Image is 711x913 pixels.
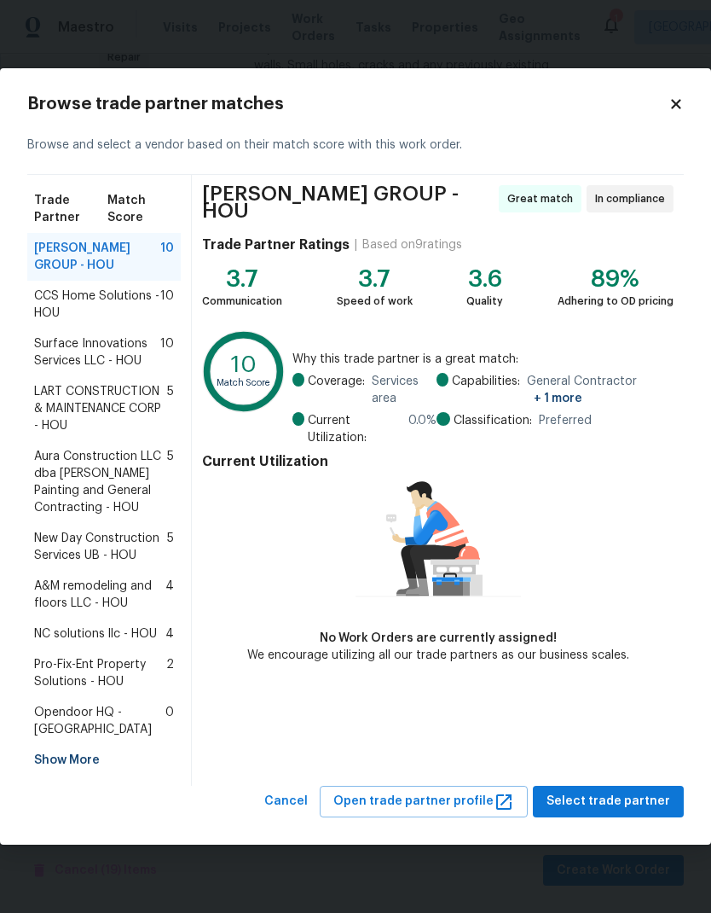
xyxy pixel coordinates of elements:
[202,293,282,310] div: Communication
[160,288,174,322] span: 10
[533,786,684,817] button: Select trade partner
[466,293,503,310] div: Quality
[408,412,436,446] span: 0.0 %
[34,578,165,612] span: A&M remodeling and floors LLC - HOU
[202,270,282,288] div: 3.7
[539,412,592,429] span: Preferred
[167,383,174,434] span: 5
[247,630,629,647] div: No Work Orders are currently assigned!
[167,448,174,516] span: 5
[34,448,167,516] span: Aura Construction LLC dba [PERSON_NAME] Painting and General Contracting - HOU
[27,745,181,776] div: Show More
[167,530,174,564] span: 5
[333,791,514,812] span: Open trade partner profile
[350,236,362,253] div: |
[34,383,167,434] span: LART CONSTRUCTION & MAINTENANCE CORP - HOU
[454,412,532,429] span: Classification:
[34,530,167,564] span: New Day Construction Services UB - HOU
[202,453,673,470] h4: Current Utilization
[34,192,107,226] span: Trade Partner
[362,236,462,253] div: Based on 9 ratings
[308,412,402,446] span: Current Utilization:
[165,625,174,643] span: 4
[308,373,365,407] span: Coverage:
[217,378,271,387] text: Match Score
[337,293,413,310] div: Speed of work
[231,353,257,376] text: 10
[247,647,629,664] div: We encourage utilizing all our trade partners as our business scales.
[292,351,673,368] span: Why this trade partner is a great match:
[34,288,160,322] span: CCS Home Solutions - HOU
[595,190,672,207] span: In compliance
[546,791,670,812] span: Select trade partner
[534,393,582,404] span: + 1 more
[507,190,580,207] span: Great match
[202,236,350,253] h4: Trade Partner Ratings
[320,786,528,817] button: Open trade partner profile
[34,625,157,643] span: NC solutions llc - HOU
[34,656,166,690] span: Pro-Fix-Ent Property Solutions - HOU
[264,791,308,812] span: Cancel
[558,270,673,288] div: 89%
[34,335,160,369] span: Surface Innovations Services LLC - HOU
[372,373,436,407] span: Services area
[202,185,494,219] span: [PERSON_NAME] GROUP - HOU
[527,373,673,407] span: General Contractor
[257,786,315,817] button: Cancel
[34,704,165,738] span: Opendoor HQ - [GEOGRAPHIC_DATA]
[107,192,174,226] span: Match Score
[166,656,174,690] span: 2
[165,578,174,612] span: 4
[27,116,684,175] div: Browse and select a vendor based on their match score with this work order.
[34,240,160,274] span: [PERSON_NAME] GROUP - HOU
[337,270,413,288] div: 3.7
[165,704,174,738] span: 0
[466,270,503,288] div: 3.6
[27,96,668,113] h2: Browse trade partner matches
[558,293,673,310] div: Adhering to OD pricing
[160,240,174,274] span: 10
[160,335,174,369] span: 10
[452,373,520,407] span: Capabilities:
